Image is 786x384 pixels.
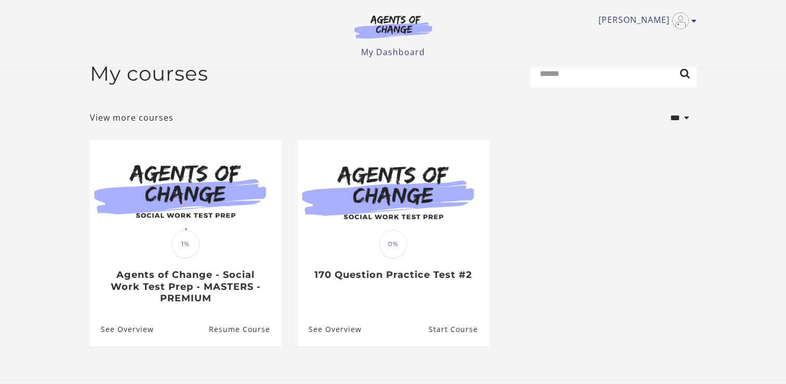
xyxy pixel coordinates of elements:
a: Agents of Change - Social Work Test Prep - MASTERS - PREMIUM: Resume Course [208,313,281,347]
span: 0% [379,230,407,258]
a: 170 Question Practice Test #2: See Overview [298,313,362,347]
span: 1% [171,230,199,258]
a: My Dashboard [361,46,425,58]
a: Agents of Change - Social Work Test Prep - MASTERS - PREMIUM: See Overview [90,313,154,347]
h3: 170 Question Practice Test #2 [309,269,477,281]
a: View more courses [90,111,174,124]
img: Agents of Change Logo [343,15,443,39]
a: 170 Question Practice Test #2: Resume Course [428,313,488,347]
h3: Agents of Change - Social Work Test Prep - MASTERS - PREMIUM [101,269,270,304]
a: Toggle menu [598,12,691,29]
h2: My courses [90,61,208,86]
